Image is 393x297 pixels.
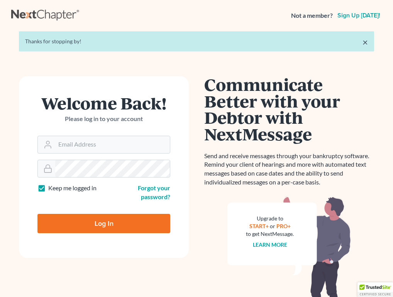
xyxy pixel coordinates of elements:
a: PRO+ [276,223,291,229]
div: Upgrade to [246,215,294,222]
input: Email Address [55,136,170,153]
h1: Communicate Better with your Debtor with NextMessage [204,76,374,142]
a: Learn more [253,241,287,248]
div: Thanks for stopping by! [25,38,368,45]
h1: Welcome Back! [37,95,170,111]
div: TrustedSite Certified [357,282,393,297]
p: Please log in to your account [37,114,170,123]
span: or [270,223,275,229]
input: Log In [37,214,170,233]
strong: Not a member? [291,11,333,20]
a: Forgot your password? [138,184,170,200]
label: Keep me logged in [48,184,97,193]
a: × [363,38,368,47]
a: Sign up [DATE]! [336,12,382,19]
a: START+ [249,223,269,229]
p: Send and receive messages through your bankruptcy software. Remind your client of hearings and mo... [204,152,374,187]
div: to get NextMessage. [246,230,294,238]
